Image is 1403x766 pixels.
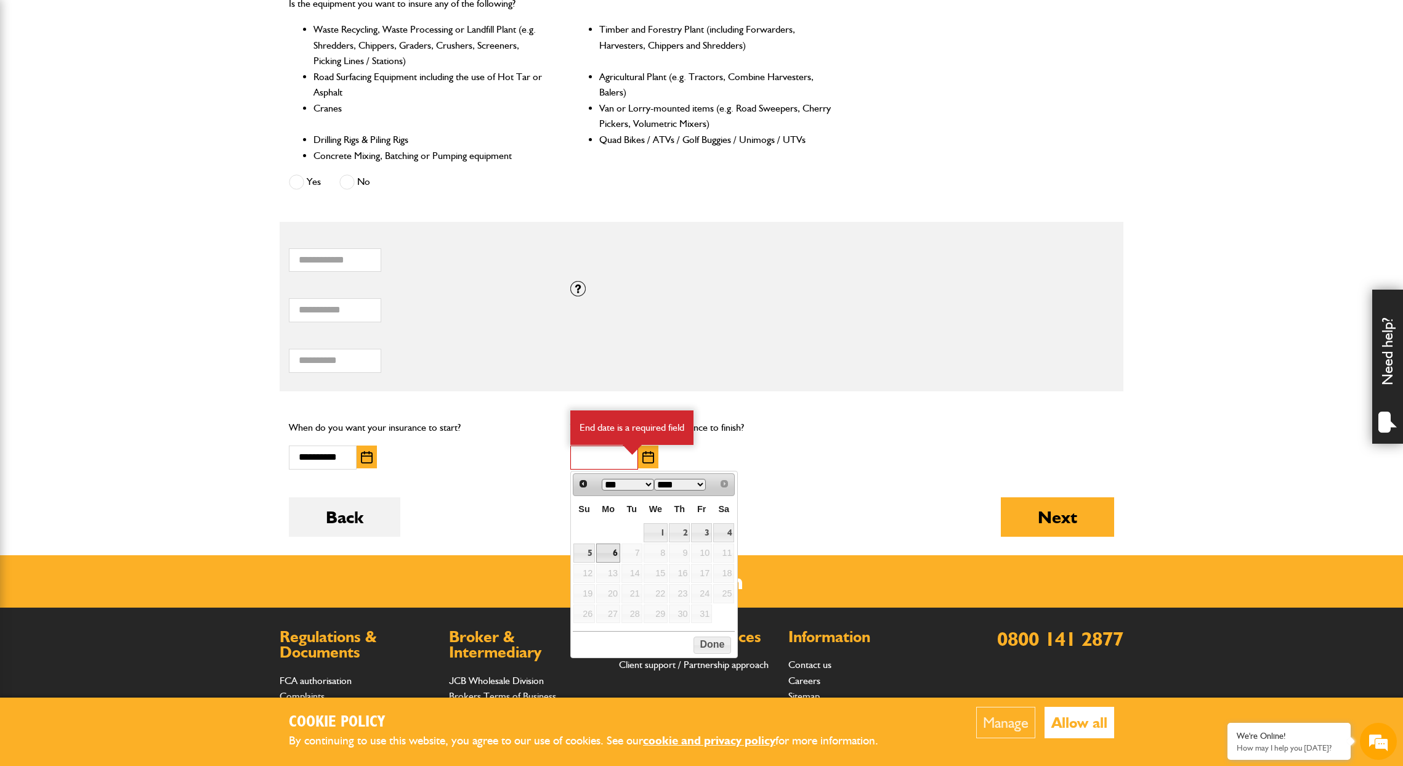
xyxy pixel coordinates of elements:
[578,504,589,514] span: Sunday
[599,132,833,148] li: Quad Bikes / ATVs / Golf Buggies / Unimogs / UTVs
[280,690,325,702] a: Complaints
[788,629,945,645] h2: Information
[697,504,706,514] span: Friday
[313,22,547,69] li: Waste Recycling, Waste Processing or Landfill Plant (e.g. Shredders, Chippers, Graders, Crushers,...
[1045,707,1114,738] button: Allow all
[573,544,595,563] a: 5
[289,420,552,436] p: When do you want your insurance to start?
[674,504,685,514] span: Thursday
[313,100,547,132] li: Cranes
[64,69,207,85] div: Chat with us now
[289,497,400,537] button: Back
[788,690,820,702] a: Sitemap
[313,69,547,100] li: Road Surfacing Equipment including the use of Hot Tar or Asphalt
[168,380,224,396] em: Start Chat
[642,451,654,463] img: Choose date
[16,187,225,214] input: Enter your phone number
[1237,731,1341,741] div: We're Online!
[643,733,775,748] a: cookie and privacy policy
[289,731,899,751] p: By continuing to use this website, you agree to our use of cookies. See our for more information.
[16,114,225,141] input: Enter your last name
[713,523,734,542] a: 4
[1372,290,1403,444] div: Need help?
[578,479,588,489] span: Prev
[570,420,833,436] p: When do you want your insurance to finish?
[202,6,232,36] div: Minimize live chat window
[289,713,899,732] h2: Cookie Policy
[16,223,225,369] textarea: Type your message and hit 'Enter'
[599,22,833,69] li: Timber and Forestry Plant (including Forwarders, Harvesters, Chippers and Shredders)
[1001,497,1114,537] button: Next
[339,174,370,190] label: No
[596,544,620,563] a: 6
[691,523,712,542] a: 3
[788,675,820,687] a: Careers
[669,523,690,542] a: 2
[21,68,52,86] img: d_20077148190_company_1631870298795_20077148190
[976,707,1035,738] button: Manage
[619,659,769,670] a: Client support / Partnership approach
[644,523,668,542] a: 1
[570,410,693,445] div: End date is a required field
[599,69,833,100] li: Agricultural Plant (e.g. Tractors, Combine Harvesters, Balers)
[361,451,373,463] img: Choose date
[449,675,544,687] a: JCB Wholesale Division
[449,629,606,661] h2: Broker & Intermediary
[997,627,1123,651] a: 0800 141 2877
[313,148,547,164] li: Concrete Mixing, Batching or Pumping equipment
[718,504,729,514] span: Saturday
[602,504,615,514] span: Monday
[16,150,225,177] input: Enter your email address
[623,445,642,455] img: error-box-arrow.svg
[1237,743,1341,752] p: How may I help you today?
[693,637,731,654] button: Done
[280,675,352,687] a: FCA authorisation
[627,504,637,514] span: Tuesday
[599,100,833,132] li: Van or Lorry-mounted items (e.g. Road Sweepers, Cherry Pickers, Volumetric Mixers)
[649,504,662,514] span: Wednesday
[289,174,321,190] label: Yes
[575,475,592,493] a: Prev
[313,132,547,148] li: Drilling Rigs & Piling Rigs
[280,629,437,661] h2: Regulations & Documents
[449,690,556,702] a: Brokers Terms of Business
[788,659,831,670] a: Contact us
